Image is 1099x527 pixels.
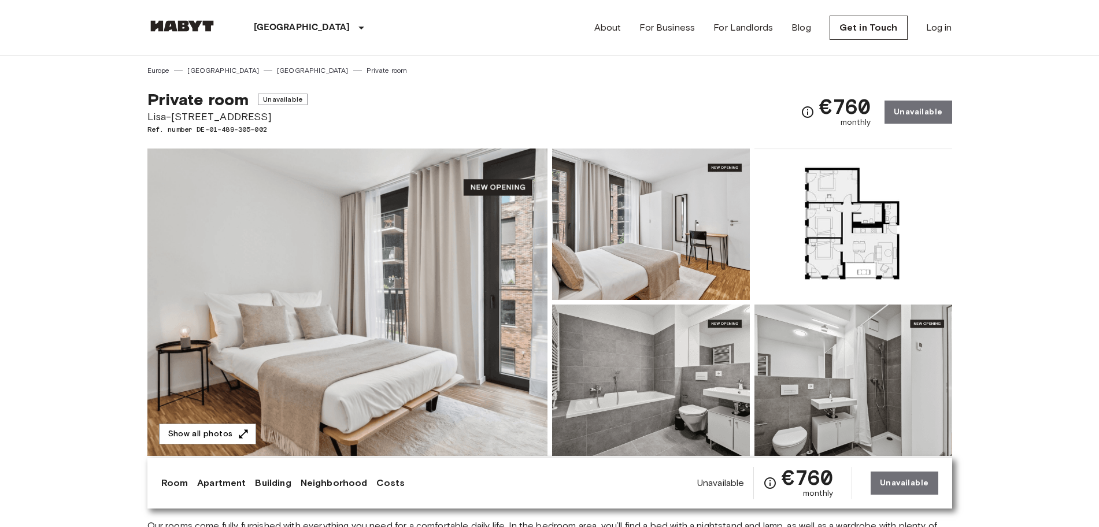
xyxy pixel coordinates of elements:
[161,476,188,490] a: Room
[277,65,349,76] a: [GEOGRAPHIC_DATA]
[255,476,291,490] a: Building
[301,476,368,490] a: Neighborhood
[801,105,815,119] svg: Check cost overview for full price breakdown. Please note that discounts apply to new joiners onl...
[552,305,750,456] img: Picture of unit DE-01-489-305-002
[763,476,777,490] svg: Check cost overview for full price breakdown. Please note that discounts apply to new joiners onl...
[713,21,773,35] a: For Landlords
[552,149,750,300] img: Picture of unit DE-01-489-305-002
[159,424,256,445] button: Show all photos
[926,21,952,35] a: Log in
[803,488,833,499] span: monthly
[594,21,621,35] a: About
[147,90,249,109] span: Private room
[197,476,246,490] a: Apartment
[830,16,908,40] a: Get in Touch
[697,477,745,489] span: Unavailable
[147,20,217,32] img: Habyt
[187,65,259,76] a: [GEOGRAPHIC_DATA]
[367,65,408,76] a: Private room
[258,94,308,105] span: Unavailable
[841,117,871,128] span: monthly
[254,21,350,35] p: [GEOGRAPHIC_DATA]
[147,65,170,76] a: Europe
[147,149,547,456] img: Marketing picture of unit DE-01-489-305-002
[754,305,952,456] img: Picture of unit DE-01-489-305-002
[147,109,308,124] span: Lisa-[STREET_ADDRESS]
[376,476,405,490] a: Costs
[819,96,871,117] span: €760
[782,467,833,488] span: €760
[639,21,695,35] a: For Business
[147,124,308,135] span: Ref. number DE-01-489-305-002
[754,149,952,300] img: Picture of unit DE-01-489-305-002
[791,21,811,35] a: Blog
